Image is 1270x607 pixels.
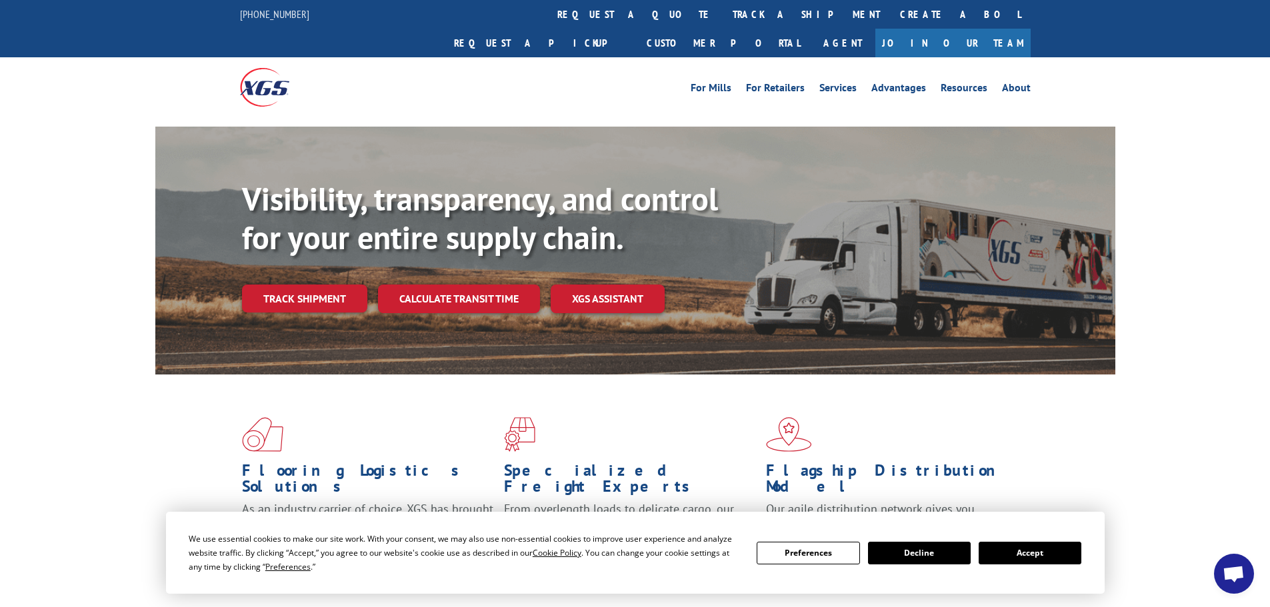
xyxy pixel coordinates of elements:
[242,462,494,501] h1: Flooring Logistics Solutions
[242,178,718,258] b: Visibility, transparency, and control for your entire supply chain.
[504,417,535,452] img: xgs-icon-focused-on-flooring-red
[766,417,812,452] img: xgs-icon-flagship-distribution-model-red
[757,542,859,564] button: Preferences
[242,417,283,452] img: xgs-icon-total-supply-chain-intelligence-red
[242,285,367,312] a: Track shipment
[240,7,309,21] a: [PHONE_NUMBER]
[637,29,810,57] a: Customer Portal
[871,83,926,97] a: Advantages
[265,561,311,572] span: Preferences
[746,83,805,97] a: For Retailers
[875,29,1031,57] a: Join Our Team
[189,532,741,574] div: We use essential cookies to make our site work. With your consent, we may also use non-essential ...
[504,501,756,560] p: From overlength loads to delicate cargo, our experienced staff knows the best way to move your fr...
[868,542,971,564] button: Decline
[504,462,756,501] h1: Specialized Freight Experts
[533,547,581,558] span: Cookie Policy
[766,501,1011,532] span: Our agile distribution network gives you nationwide inventory management on demand.
[378,285,540,313] a: Calculate transit time
[941,83,987,97] a: Resources
[979,542,1081,564] button: Accept
[166,512,1105,594] div: Cookie Consent Prompt
[242,501,493,548] span: As an industry carrier of choice, XGS has brought innovation and dedication to flooring logistics...
[1002,83,1031,97] a: About
[1214,554,1254,594] div: Open chat
[551,285,665,313] a: XGS ASSISTANT
[766,462,1018,501] h1: Flagship Distribution Model
[444,29,637,57] a: Request a pickup
[819,83,857,97] a: Services
[810,29,875,57] a: Agent
[691,83,731,97] a: For Mills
